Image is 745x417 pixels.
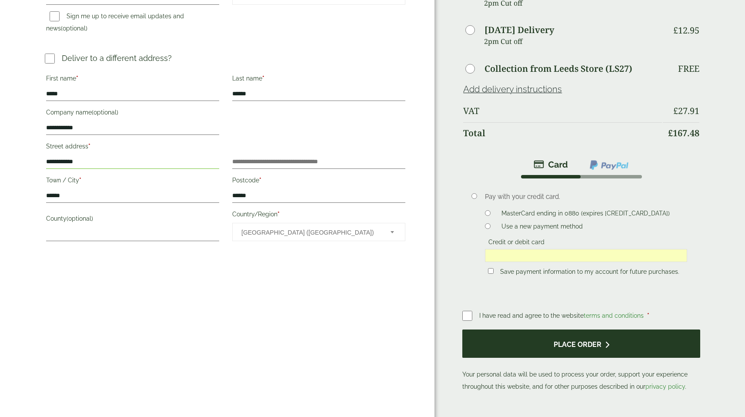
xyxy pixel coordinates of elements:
p: Deliver to a different address? [62,52,172,64]
img: stripe.png [534,159,568,170]
span: I have read and agree to the website [479,312,645,319]
label: Last name [232,72,405,87]
label: Town / City [46,174,219,189]
span: £ [673,24,678,36]
button: Place order [462,330,700,358]
abbr: required [79,177,81,184]
abbr: required [259,177,261,184]
label: MasterCard ending in 0880 (expires [CREDIT_CARD_DATA]) [498,210,673,219]
label: Country/Region [232,208,405,223]
abbr: required [76,75,78,82]
label: Collection from Leeds Store (LS27) [484,64,632,73]
span: (optional) [67,215,93,222]
span: (optional) [92,109,118,116]
label: Credit or debit card [485,239,548,248]
bdi: 167.48 [668,127,699,139]
abbr: required [88,143,90,150]
a: terms and conditions [584,312,644,319]
span: Country/Region [232,223,405,241]
img: ppcp-gateway.png [589,159,629,171]
p: 2pm Cut off [484,35,662,48]
th: VAT [463,101,662,121]
label: Sign me up to receive email updates and news [46,13,184,34]
label: First name [46,72,219,87]
abbr: required [262,75,264,82]
span: £ [673,105,678,117]
a: Add delivery instructions [463,84,562,94]
input: Sign me up to receive email updates and news(optional) [50,11,60,21]
th: Total [463,122,662,144]
a: privacy policy [645,383,685,390]
p: Free [678,64,699,74]
span: (optional) [61,25,87,32]
p: Pay with your credit card. [485,192,687,202]
label: Save payment information to my account for future purchases. [497,268,683,278]
bdi: 27.91 [673,105,699,117]
label: Company name [46,106,219,121]
span: United Kingdom (UK) [241,223,379,242]
label: Postcode [232,174,405,189]
label: [DATE] Delivery [484,26,554,34]
abbr: required [647,312,649,319]
label: Street address [46,140,219,155]
p: Your personal data will be used to process your order, support your experience throughout this we... [462,330,700,393]
abbr: required [277,211,280,218]
bdi: 12.95 [673,24,699,36]
label: Use a new payment method [498,223,586,232]
iframe: Secure card payment input frame [488,252,685,259]
label: County [46,212,219,227]
span: £ [668,127,673,139]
